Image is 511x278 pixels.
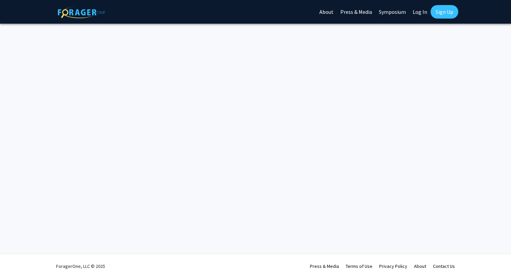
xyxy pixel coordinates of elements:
img: ForagerOne Logo [58,6,105,18]
a: Contact Us [433,263,455,269]
div: ForagerOne, LLC © 2025 [56,254,105,278]
a: Press & Media [310,263,339,269]
a: Privacy Policy [379,263,407,269]
a: About [414,263,426,269]
a: Sign Up [431,5,458,19]
a: Terms of Use [346,263,372,269]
